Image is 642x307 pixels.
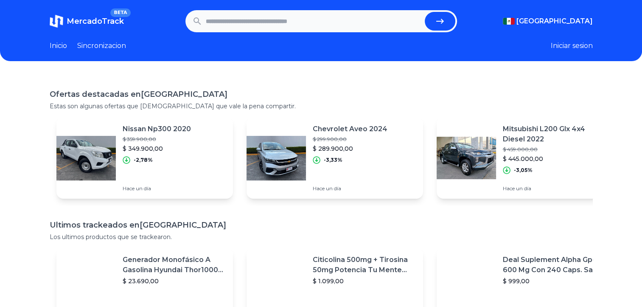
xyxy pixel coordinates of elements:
[551,41,593,51] button: Iniciar sesion
[503,255,606,275] p: Deal Suplement Alpha Gpc 600 Mg Con 240 Caps. Salud Cerebral Sabor S/n
[437,128,496,188] img: Featured image
[67,17,124,26] span: MercadoTrack
[313,255,416,275] p: Citicolina 500mg + Tirosina 50mg Potencia Tu Mente (120caps) Sabor Sin Sabor
[50,88,593,100] h1: Ofertas destacadas en [GEOGRAPHIC_DATA]
[50,233,593,241] p: Los ultimos productos que se trackearon.
[123,277,226,285] p: $ 23.690,00
[50,219,593,231] h1: Ultimos trackeados en [GEOGRAPHIC_DATA]
[313,136,387,143] p: $ 299.900,00
[123,185,191,192] p: Hace un día
[247,117,423,199] a: Featured imageChevrolet Aveo 2024$ 299.900,00$ 289.900,00-3,33%Hace un día
[123,144,191,153] p: $ 349.900,00
[247,128,306,188] img: Featured image
[514,167,533,174] p: -3,05%
[503,146,606,153] p: $ 459.000,00
[503,155,606,163] p: $ 445.000,00
[313,277,416,285] p: $ 1.099,00
[77,41,126,51] a: Sincronizacion
[134,157,153,163] p: -2,78%
[503,16,593,26] button: [GEOGRAPHIC_DATA]
[503,277,606,285] p: $ 999,00
[123,255,226,275] p: Generador Monofásico A Gasolina Hyundai Thor10000 P 11.5 Kw
[56,128,116,188] img: Featured image
[313,144,387,153] p: $ 289.900,00
[324,157,342,163] p: -3,33%
[503,185,606,192] p: Hace un día
[123,136,191,143] p: $ 359.900,00
[123,124,191,134] p: Nissan Np300 2020
[503,18,515,25] img: Mexico
[437,117,613,199] a: Featured imageMitsubishi L200 Glx 4x4 Diesel 2022$ 459.000,00$ 445.000,00-3,05%Hace un día
[50,102,593,110] p: Estas son algunas ofertas que [DEMOGRAPHIC_DATA] que vale la pena compartir.
[313,185,387,192] p: Hace un día
[50,14,124,28] a: MercadoTrackBETA
[56,117,233,199] a: Featured imageNissan Np300 2020$ 359.900,00$ 349.900,00-2,78%Hace un día
[503,124,606,144] p: Mitsubishi L200 Glx 4x4 Diesel 2022
[50,14,63,28] img: MercadoTrack
[50,41,67,51] a: Inicio
[516,16,593,26] span: [GEOGRAPHIC_DATA]
[313,124,387,134] p: Chevrolet Aveo 2024
[110,8,130,17] span: BETA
